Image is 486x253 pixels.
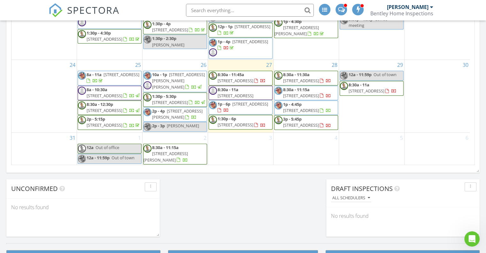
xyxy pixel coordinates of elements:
[396,60,404,70] a: Go to August 29, 2025
[273,133,339,165] td: Go to September 4, 2025
[7,93,20,106] img: Profile image for Support
[218,39,268,51] a: 1p - 4p [STREET_ADDRESS]
[274,25,319,36] span: [STREET_ADDRESS][PERSON_NAME]
[232,101,268,107] span: [STREET_ADDRESS]
[87,122,122,128] span: [STREET_ADDRESS]
[268,133,273,143] a: Go to September 3, 2025
[283,101,331,113] a: 1p - 4:45p [STREET_ADDRESS]
[7,188,20,201] img: Profile image for Support
[78,71,142,85] a: 8a - 11a [STREET_ADDRESS]
[274,18,338,38] a: 1p - 4:30p [STREET_ADDRESS][PERSON_NAME]
[340,81,404,95] a: 8:30a - 11a [STREET_ADDRESS]
[143,145,188,162] a: 8:30a - 11:15a [STREET_ADDRESS][PERSON_NAME]
[209,101,217,109] img: view_recent_photos.jpeg
[274,86,338,100] a: 8:30a - 11:15a [STREET_ADDRESS]
[218,122,253,128] span: [STREET_ADDRESS]
[209,23,273,37] a: 12p - 1p [STREET_ADDRESS]
[42,147,59,154] div: • [DATE]
[349,16,387,28] span: Coffee meeting
[332,196,370,200] div: All schedulers
[340,72,348,80] img: view_recent_photos.jpeg
[265,60,273,70] a: Go to August 27, 2025
[23,123,40,130] div: Support
[49,3,63,17] img: The Best Home Inspection Software - Spectora
[152,21,171,27] span: 1:30p - 4p
[152,145,179,150] span: 8:30a - 11:15a
[23,76,40,83] div: Support
[209,71,273,85] a: 8:30a - 11:45a [STREET_ADDRESS]
[23,23,279,28] span: You've received a payment! Amount $508.25 Fee $0.00 Net $508.25 Transaction # Inspection [STREET_...
[23,147,40,154] div: Support
[186,4,314,17] input: Search everything...
[399,133,404,143] a: Go to September 5, 2025
[464,133,470,143] a: Go to September 6, 2025
[96,145,119,150] span: Out of office
[23,165,279,170] span: You've received a payment! Amount $650.00 Fee $0.00 Net $650.00 Transaction # Inspection [STREET_...
[68,133,77,143] a: Go to August 31, 2025
[339,133,404,165] td: Go to September 5, 2025
[78,30,86,38] img: img_3285.jpg
[87,93,122,99] span: [STREET_ADDRESS]
[87,72,139,83] a: 8a - 11a [STREET_ADDRESS]
[152,72,205,90] a: 10a - 1p [STREET_ADDRESS][PERSON_NAME][PERSON_NAME]
[199,60,208,70] a: Go to August 26, 2025
[331,194,371,202] button: All schedulers
[461,60,470,70] a: Go to August 30, 2025
[209,100,273,115] a: 1p - 6p [STREET_ADDRESS]
[152,93,206,105] a: 1:30p - 5:30p [STREET_ADDRESS]
[87,101,113,107] span: 8:30a - 12:30p
[273,60,339,133] td: Go to August 28, 2025
[152,93,176,99] span: 1:30p - 5:30p
[42,194,85,220] button: Messages
[7,70,20,83] img: Profile image for Support
[137,133,142,143] a: Go to September 1, 2025
[209,87,217,95] img: default-user-f0147aede5fd5fa78ca7ade42f37bd4542148d508eef1c3d3ea960f66861d68b.jpg
[152,72,205,90] span: [STREET_ADDRESS][PERSON_NAME][PERSON_NAME]
[218,116,236,122] span: 1:30p - 6p
[208,133,274,165] td: Go to September 3, 2025
[152,36,176,41] span: 1:30p - 2:30p
[152,72,167,77] span: 10a - 1p
[283,107,319,113] span: [STREET_ADDRESS]
[143,123,151,131] img: view_recent_photos.jpeg
[77,60,143,133] td: Go to August 25, 2025
[42,100,62,107] div: • 21h ago
[143,92,207,107] a: 1:30p - 5:30p [STREET_ADDRESS]
[87,30,111,36] span: 1:30p - 4:30p
[370,10,433,17] div: Bentley Home Inspections
[143,133,208,165] td: Go to September 2, 2025
[23,171,40,178] div: Support
[209,48,217,56] img: default-user-f0147aede5fd5fa78ca7ade42f37bd4542148d508eef1c3d3ea960f66861d68b.jpg
[78,116,86,124] img: img_3285.jpg
[78,29,142,43] a: 1:30p - 4:30p [STREET_ADDRESS]
[152,27,188,33] span: [STREET_ADDRESS]
[349,82,369,88] span: 8:30a - 11a
[78,115,142,130] a: 2p - 5:15p [STREET_ADDRESS]
[143,81,151,89] img: default-user-f0147aede5fd5fa78ca7ade42f37bd4542148d508eef1c3d3ea960f66861d68b.jpg
[87,101,141,113] a: 8:30a - 12:30p [STREET_ADDRESS]
[7,46,20,59] img: Profile image for Support
[209,39,217,47] img: view_recent_photos.jpeg
[42,123,59,130] div: • [DATE]
[209,38,273,59] a: 1p - 4p [STREET_ADDRESS]
[12,133,77,165] td: Go to August 31, 2025
[232,39,268,44] span: [STREET_ADDRESS]
[152,108,203,120] span: [STREET_ADDRESS][PERSON_NAME]
[87,116,105,122] span: 2p - 5:15p
[6,199,160,216] div: No results found
[218,101,230,107] span: 1p - 6p
[143,21,151,29] img: img_3285.jpg
[349,72,372,77] span: 12a - 11:59p
[47,3,82,14] h1: Messages
[326,207,480,225] div: No results found
[87,72,102,77] span: 8a - 11a
[339,60,404,133] td: Go to August 29, 2025
[143,144,207,164] a: 8:30a - 11:15a [STREET_ADDRESS][PERSON_NAME]
[218,87,254,99] a: 8:30a - 11a [STREET_ADDRESS]
[274,72,282,80] img: img_3285.jpg
[152,42,184,48] span: [PERSON_NAME]
[42,52,64,59] div: • 18m ago
[274,116,282,124] img: img_3285.jpg
[283,93,319,99] span: [STREET_ADDRESS]
[42,76,64,83] div: • 57m ago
